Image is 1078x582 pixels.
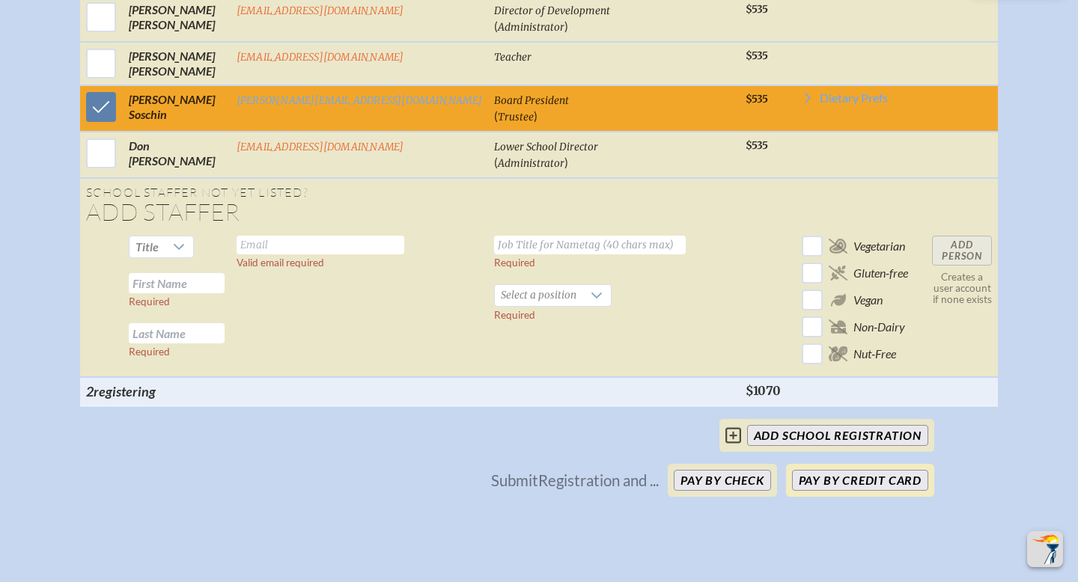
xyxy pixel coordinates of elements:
[498,111,534,123] span: Trustee
[237,4,404,17] a: [EMAIL_ADDRESS][DOMAIN_NAME]
[494,108,498,123] span: (
[130,236,165,257] span: Title
[237,51,404,64] a: [EMAIL_ADDRESS][DOMAIN_NAME]
[494,257,535,269] label: Required
[746,49,768,62] span: $535
[853,346,896,361] span: Nut-Free
[123,85,231,132] td: [PERSON_NAME] Soschin
[498,157,564,170] span: Administrator
[498,21,564,34] span: Administrator
[129,323,225,343] input: Last Name
[932,272,992,305] p: Creates a user account if none exists
[853,292,883,307] span: Vegan
[820,92,888,104] span: Dietary Prefs
[746,139,768,152] span: $535
[494,51,532,64] span: Teacher
[802,92,888,110] a: Dietary Prefs
[94,383,156,399] span: registering
[494,19,498,33] span: (
[494,309,535,321] label: Required
[792,470,928,491] button: Pay by Credit Card
[494,155,498,169] span: (
[1027,531,1063,567] button: Scroll Top
[674,470,771,491] button: Pay by Check
[237,141,404,153] a: [EMAIL_ADDRESS][DOMAIN_NAME]
[494,94,569,107] span: Board President
[494,141,598,153] span: Lower School Director
[129,295,170,307] label: Required
[853,319,905,334] span: Non-Dairy
[1030,534,1060,564] img: To the top
[237,94,482,107] a: [PERSON_NAME][EMAIL_ADDRESS][DOMAIN_NAME]
[494,236,686,254] input: Job Title for Nametag (40 chars max)
[494,4,610,17] span: Director of Development
[123,42,231,85] td: [PERSON_NAME] [PERSON_NAME]
[491,472,659,488] p: Submit Registration and ...
[237,257,324,269] label: Valid email required
[534,108,538,123] span: )
[746,93,768,105] span: $535
[123,132,231,178] td: Don [PERSON_NAME]
[564,155,568,169] span: )
[853,239,905,254] span: Vegetarian
[80,377,231,405] th: 2
[129,346,170,358] label: Required
[564,19,568,33] span: )
[135,239,159,254] span: Title
[129,273,225,293] input: First Name
[740,377,796,405] th: $1070
[746,3,768,16] span: $535
[495,285,582,306] span: Select a position
[747,425,928,446] input: add School Registration
[853,266,908,281] span: Gluten-free
[237,236,404,254] input: Email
